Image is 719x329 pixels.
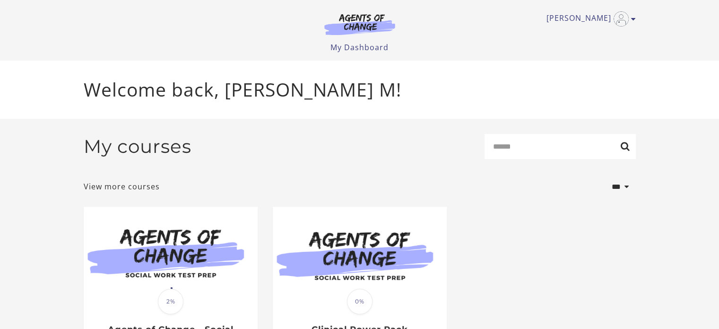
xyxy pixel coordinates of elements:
h2: My courses [84,135,191,158]
a: Toggle menu [546,11,631,27]
a: My Dashboard [330,42,389,53]
img: Agents of Change Logo [314,13,405,35]
a: View more courses [84,181,160,192]
span: 0% [347,289,372,314]
p: Welcome back, [PERSON_NAME] M! [84,76,636,104]
span: 2% [158,289,183,314]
